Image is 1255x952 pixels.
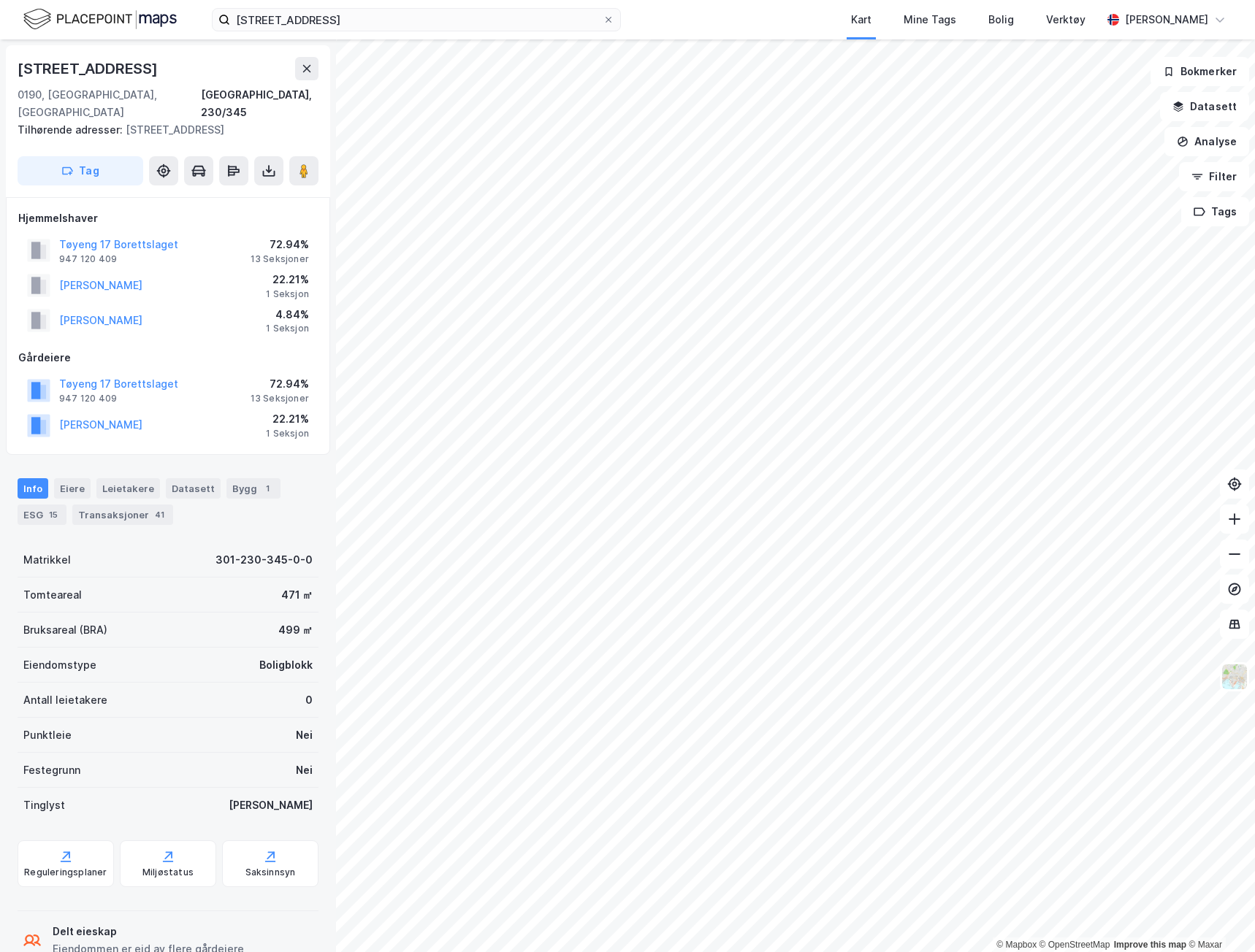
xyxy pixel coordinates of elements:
[23,551,71,569] div: Matrikkel
[24,867,107,878] div: Reguleringsplaner
[278,621,313,639] div: 499 ㎡
[1151,57,1249,86] button: Bokmerker
[18,57,161,80] div: [STREET_ADDRESS]
[1182,882,1255,952] iframe: Chat Widget
[266,306,309,323] div: 4.84%
[1182,882,1255,952] div: Kontrollprogram for chat
[23,621,107,639] div: Bruksareal (BRA)
[245,867,296,878] div: Saksinnsyn
[266,410,309,428] div: 22.21%
[1221,663,1248,691] img: Z
[266,271,309,288] div: 22.21%
[1046,11,1086,28] div: Verktøy
[18,123,126,136] span: Tilhørende adresser:
[23,761,80,779] div: Festegrunn
[230,9,603,31] input: Søk på adresse, matrikkel, gårdeiere, leietakere eller personer
[201,86,318,121] div: [GEOGRAPHIC_DATA], 230/345
[996,940,1037,950] a: Mapbox
[23,691,107,709] div: Antall leietakere
[251,253,309,265] div: 13 Seksjoner
[53,923,244,940] div: Delt eieskap
[266,288,309,300] div: 1 Seksjon
[226,478,281,499] div: Bygg
[1181,197,1249,226] button: Tags
[1125,11,1208,28] div: [PERSON_NAME]
[18,121,307,139] div: [STREET_ADDRESS]
[851,11,871,28] div: Kart
[23,7,177,32] img: logo.f888ab2527a4732fd821a326f86c7f29.svg
[215,551,313,569] div: 301-230-345-0-0
[23,796,65,814] div: Tinglyst
[18,210,318,227] div: Hjemmelshaver
[1040,940,1110,950] a: OpenStreetMap
[1114,940,1186,950] a: Improve this map
[54,478,91,499] div: Eiere
[296,761,313,779] div: Nei
[46,507,61,522] div: 15
[59,393,117,404] div: 947 120 409
[904,11,956,28] div: Mine Tags
[988,11,1014,28] div: Bolig
[260,481,275,496] div: 1
[72,504,173,525] div: Transaksjoner
[251,236,309,253] div: 72.94%
[142,867,194,878] div: Miljøstatus
[266,428,309,439] div: 1 Seksjon
[59,253,117,265] div: 947 120 409
[1160,92,1249,121] button: Datasett
[251,393,309,404] div: 13 Seksjoner
[259,656,313,674] div: Boligblokk
[18,86,201,121] div: 0190, [GEOGRAPHIC_DATA], [GEOGRAPHIC_DATA]
[305,691,313,709] div: 0
[251,375,309,393] div: 72.94%
[18,478,48,499] div: Info
[1179,162,1249,191] button: Filter
[23,586,82,604] div: Tomteareal
[23,726,72,744] div: Punktleie
[18,349,318,366] div: Gårdeiere
[1164,127,1249,156] button: Analyse
[18,156,143,185] button: Tag
[96,478,160,499] div: Leietakere
[152,507,167,522] div: 41
[18,504,66,525] div: ESG
[266,323,309,334] div: 1 Seksjon
[166,478,221,499] div: Datasett
[23,656,96,674] div: Eiendomstype
[281,586,313,604] div: 471 ㎡
[229,796,313,814] div: [PERSON_NAME]
[296,726,313,744] div: Nei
